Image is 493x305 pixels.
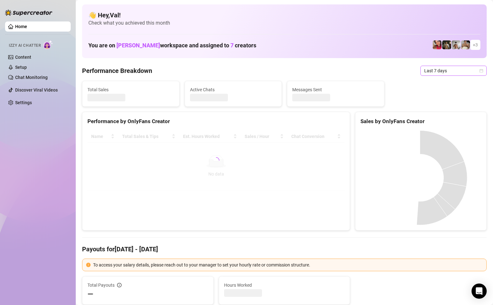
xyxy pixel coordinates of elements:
[452,40,460,49] img: aussieboy_j
[15,87,58,93] a: Discover Viral Videos
[9,43,41,49] span: Izzy AI Chatter
[433,40,442,49] img: Vanessa
[86,263,91,267] span: exclamation-circle
[292,86,379,93] span: Messages Sent
[88,20,480,27] span: Check what you achieved this month
[190,86,277,93] span: Active Chats
[5,9,52,16] img: logo-BBDzfeDw.svg
[473,41,478,48] span: + 3
[116,42,160,49] span: [PERSON_NAME]
[87,282,115,289] span: Total Payouts
[15,100,32,105] a: Settings
[15,55,31,60] a: Content
[87,289,93,299] span: —
[15,75,48,80] a: Chat Monitoring
[87,86,174,93] span: Total Sales
[82,245,487,254] h4: Payouts for [DATE] - [DATE]
[461,40,470,49] img: Aussieboy_jfree
[224,282,345,289] span: Hours Worked
[15,65,27,70] a: Setup
[472,284,487,299] div: Open Intercom Messenger
[360,117,481,126] div: Sales by OnlyFans Creator
[88,11,480,20] h4: 👋 Hey, Val !
[117,283,122,287] span: info-circle
[212,156,220,164] span: loading
[442,40,451,49] img: Tony
[424,66,483,75] span: Last 7 days
[43,40,53,49] img: AI Chatter
[479,69,483,73] span: calendar
[93,261,483,268] div: To access your salary details, please reach out to your manager to set your hourly rate or commis...
[82,66,152,75] h4: Performance Breakdown
[230,42,234,49] span: 7
[15,24,27,29] a: Home
[88,42,256,49] h1: You are on workspace and assigned to creators
[87,117,345,126] div: Performance by OnlyFans Creator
